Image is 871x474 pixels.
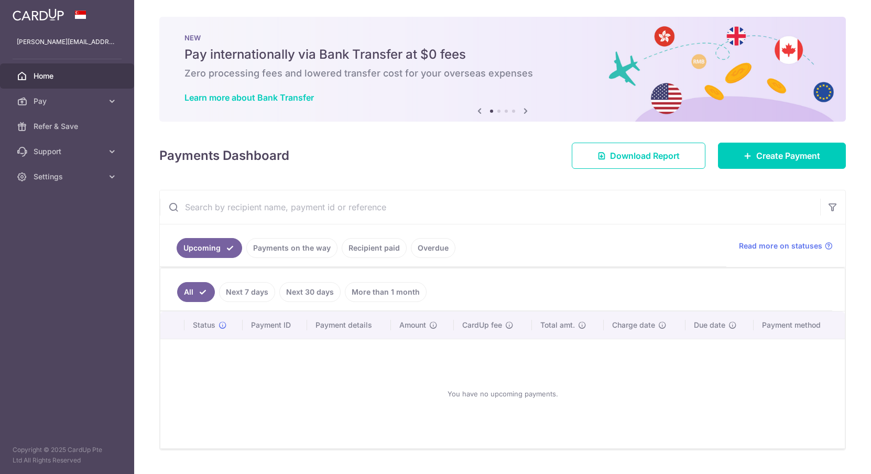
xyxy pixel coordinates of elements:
span: Read more on statuses [739,241,822,251]
p: [PERSON_NAME][EMAIL_ADDRESS][DOMAIN_NAME] [17,37,117,47]
span: Support [34,146,103,157]
div: You have no upcoming payments. [173,348,832,440]
a: Download Report [572,143,705,169]
th: Payment details [307,311,391,339]
a: Read more on statuses [739,241,833,251]
span: Create Payment [756,149,820,162]
h4: Payments Dashboard [159,146,289,165]
span: Refer & Save [34,121,103,132]
span: Download Report [610,149,680,162]
span: Status [193,320,215,330]
p: NEW [184,34,821,42]
a: More than 1 month [345,282,427,302]
span: Home [34,71,103,81]
th: Payment method [754,311,845,339]
span: Amount [399,320,426,330]
input: Search by recipient name, payment id or reference [160,190,820,224]
span: Total amt. [540,320,575,330]
a: Next 7 days [219,282,275,302]
a: Overdue [411,238,455,258]
a: All [177,282,215,302]
img: CardUp [13,8,64,21]
span: Pay [34,96,103,106]
img: Bank transfer banner [159,17,846,122]
a: Next 30 days [279,282,341,302]
a: Learn more about Bank Transfer [184,92,314,103]
span: Settings [34,171,103,182]
span: Due date [694,320,725,330]
span: CardUp fee [462,320,502,330]
a: Upcoming [177,238,242,258]
h5: Pay internationally via Bank Transfer at $0 fees [184,46,821,63]
span: Charge date [612,320,655,330]
h6: Zero processing fees and lowered transfer cost for your overseas expenses [184,67,821,80]
a: Recipient paid [342,238,407,258]
th: Payment ID [243,311,308,339]
a: Payments on the way [246,238,337,258]
a: Create Payment [718,143,846,169]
